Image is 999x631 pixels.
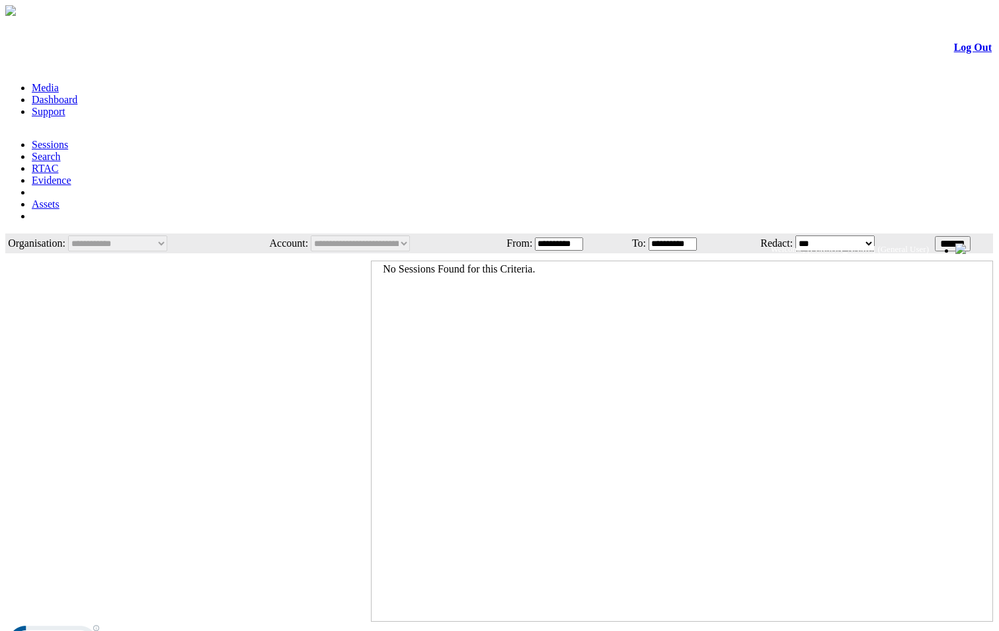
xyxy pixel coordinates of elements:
[32,163,58,174] a: RTAC
[954,42,992,53] a: Log Out
[32,94,77,105] a: Dashboard
[383,263,535,274] span: No Sessions Found for this Criteria.
[32,106,65,117] a: Support
[32,198,60,210] a: Assets
[621,235,647,252] td: To:
[32,139,68,150] a: Sessions
[32,175,71,186] a: Evidence
[734,235,793,252] td: Redact:
[7,235,66,252] td: Organisation:
[32,151,61,162] a: Search
[5,5,16,16] img: arrow-3.png
[771,244,929,254] span: Welcome, [PERSON_NAME] (General User)
[32,82,59,93] a: Media
[241,235,309,252] td: Account:
[955,243,966,254] img: bell24.png
[487,235,533,252] td: From:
